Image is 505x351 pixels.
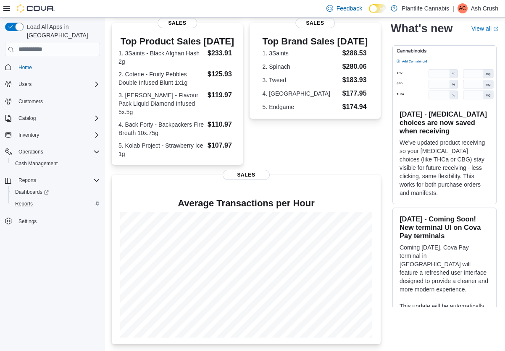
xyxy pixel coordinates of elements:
[400,215,489,240] h3: [DATE] - Coming Soon! New terminal UI on Cova Pay terminals
[452,3,454,13] p: |
[208,48,236,58] dd: $233.91
[15,96,46,107] a: Customers
[15,175,100,185] span: Reports
[2,129,103,141] button: Inventory
[15,113,100,123] span: Catalog
[263,89,339,98] dt: 4. [GEOGRAPHIC_DATA]
[118,141,204,158] dt: 5. Kolab Project - Strawberry Ice 1g
[18,218,37,225] span: Settings
[459,3,466,13] span: AC
[18,177,36,184] span: Reports
[2,174,103,186] button: Reports
[208,140,236,151] dd: $107.97
[15,62,35,73] a: Home
[391,22,452,35] h2: What's new
[223,170,270,180] span: Sales
[369,4,387,13] input: Dark Mode
[18,64,32,71] span: Home
[15,147,100,157] span: Operations
[15,189,49,195] span: Dashboards
[263,36,368,47] h3: Top Brand Sales [DATE]
[15,62,100,73] span: Home
[5,58,100,249] nav: Complex example
[263,103,339,111] dt: 5. Endgame
[471,3,498,13] p: Ash Crush
[118,49,204,66] dt: 1. 3Saints - Black Afghan Hash 2g
[15,96,100,107] span: Customers
[15,113,39,123] button: Catalog
[12,159,61,169] a: Cash Management
[208,69,236,79] dd: $125.93
[458,3,468,13] div: Ash Crush
[12,187,100,197] span: Dashboards
[15,79,35,89] button: Users
[158,18,197,28] span: Sales
[208,120,236,130] dd: $110.97
[12,199,100,209] span: Reports
[208,90,236,100] dd: $119.97
[24,23,100,39] span: Load All Apps in [GEOGRAPHIC_DATA]
[2,112,103,124] button: Catalog
[342,48,368,58] dd: $288.53
[400,138,489,197] p: We've updated product receiving so your [MEDICAL_DATA] choices (like THCa or CBG) stay visible fo...
[342,102,368,112] dd: $174.94
[18,115,36,122] span: Catalog
[118,120,204,137] dt: 4. Back Forty - Backpackers Fire Breath 10x.75g
[8,186,103,198] a: Dashboards
[342,88,368,99] dd: $177.95
[118,36,236,47] h3: Top Product Sales [DATE]
[493,26,498,31] svg: External link
[118,91,204,116] dt: 3. [PERSON_NAME] - Flavour Pack Liquid Diamond Infused 5x.5g
[263,76,339,84] dt: 3. Tweed
[263,62,339,71] dt: 2. Spinach
[471,25,498,32] a: View allExternal link
[15,200,33,207] span: Reports
[118,70,204,87] dt: 2. Coterie - Fruity Pebbles Double Infused Blunt 1x1g
[400,110,489,135] h3: [DATE] - [MEDICAL_DATA] choices are now saved when receiving
[12,199,36,209] a: Reports
[15,79,100,89] span: Users
[8,198,103,210] button: Reports
[295,18,335,28] span: Sales
[18,148,43,155] span: Operations
[400,243,489,294] p: Coming [DATE], Cova Pay terminal in [GEOGRAPHIC_DATA] will feature a refreshed user interface des...
[337,4,362,13] span: Feedback
[2,95,103,107] button: Customers
[15,160,58,167] span: Cash Management
[342,62,368,72] dd: $280.06
[2,61,103,73] button: Home
[15,175,39,185] button: Reports
[12,187,52,197] a: Dashboards
[18,98,43,105] span: Customers
[18,81,32,88] span: Users
[2,215,103,227] button: Settings
[12,159,100,169] span: Cash Management
[15,216,100,226] span: Settings
[15,147,47,157] button: Operations
[18,132,39,138] span: Inventory
[402,3,449,13] p: Plantlife Cannabis
[263,49,339,57] dt: 1. 3Saints
[118,198,374,208] h4: Average Transactions per Hour
[8,158,103,169] button: Cash Management
[15,216,40,226] a: Settings
[15,130,100,140] span: Inventory
[15,130,42,140] button: Inventory
[2,146,103,158] button: Operations
[2,78,103,90] button: Users
[342,75,368,85] dd: $183.93
[17,4,55,13] img: Cova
